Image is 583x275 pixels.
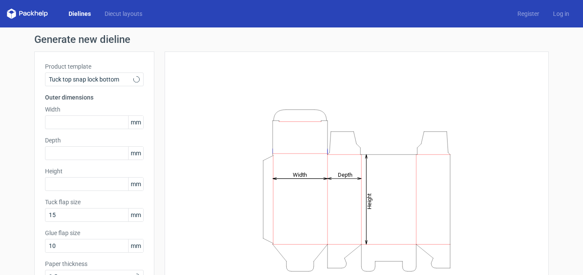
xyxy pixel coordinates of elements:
[293,171,307,178] tspan: Width
[45,167,144,175] label: Height
[62,9,98,18] a: Dielines
[98,9,149,18] a: Diecut layouts
[546,9,576,18] a: Log in
[34,34,549,45] h1: Generate new dieline
[128,239,143,252] span: mm
[128,116,143,129] span: mm
[45,229,144,237] label: Glue flap size
[45,105,144,114] label: Width
[128,178,143,190] span: mm
[45,260,144,268] label: Paper thickness
[128,209,143,221] span: mm
[49,75,133,84] span: Tuck top snap lock bottom
[45,136,144,145] label: Depth
[511,9,546,18] a: Register
[366,193,373,209] tspan: Height
[45,62,144,71] label: Product template
[45,198,144,206] label: Tuck flap size
[128,147,143,160] span: mm
[338,171,352,178] tspan: Depth
[45,93,144,102] h3: Outer dimensions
